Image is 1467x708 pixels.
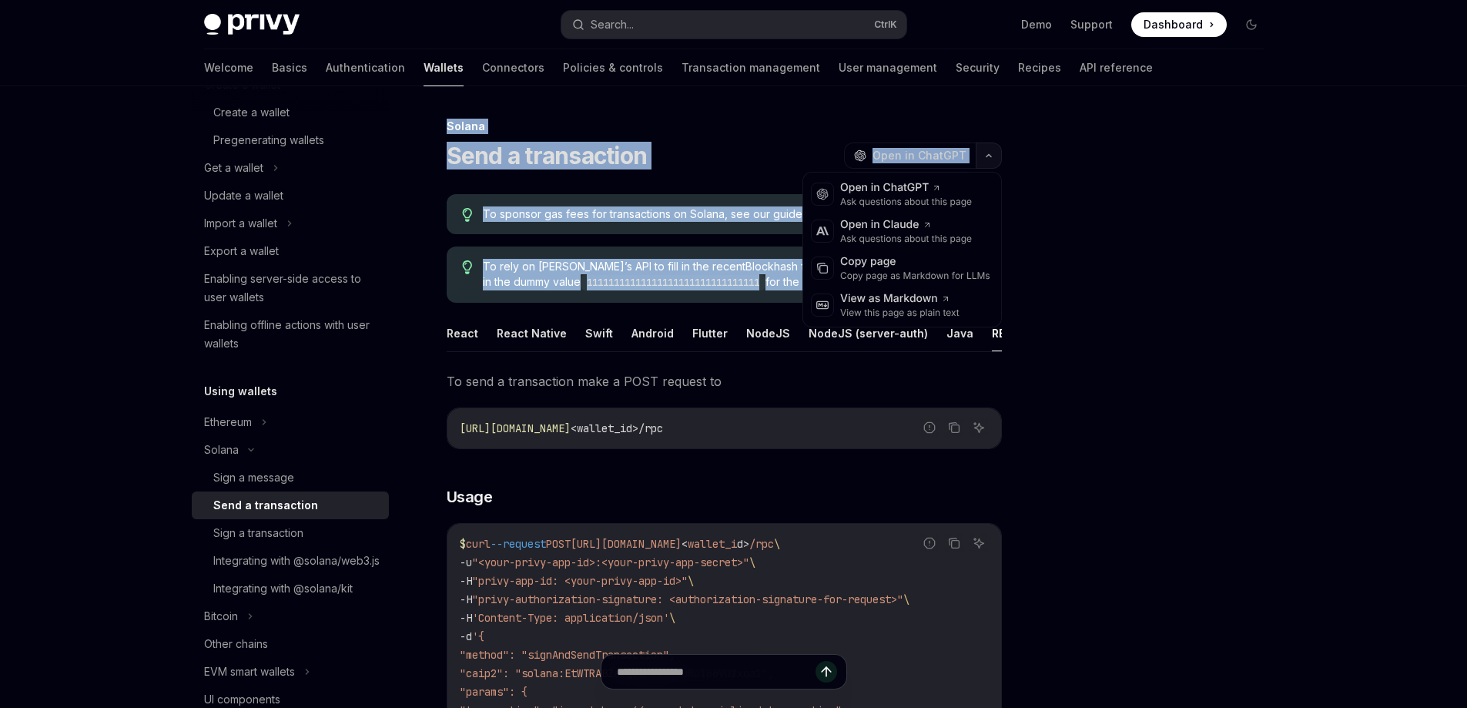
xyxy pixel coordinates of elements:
[840,180,972,196] div: Open in ChatGPT
[919,418,939,438] button: Report incorrect code
[213,468,294,487] div: Sign a message
[840,217,972,233] div: Open in Claude
[213,496,318,515] div: Send a transaction
[447,371,1002,392] span: To send a transaction make a POST request to
[447,315,478,351] button: React
[466,537,491,551] span: curl
[969,418,989,438] button: Ask AI
[737,537,743,551] span: d
[204,413,252,431] div: Ethereum
[944,418,964,438] button: Copy the contents from the code block
[204,270,380,307] div: Enabling server-side access to user wallets
[874,18,897,31] span: Ctrl K
[213,524,303,542] div: Sign a transaction
[682,537,688,551] span: <
[462,208,473,222] svg: Tip
[844,143,976,169] button: Open in ChatGPT
[571,421,663,435] span: <wallet_id>/rpc
[743,537,749,551] span: >
[1018,49,1061,86] a: Recipes
[192,126,389,154] a: Pregenerating wallets
[483,206,986,222] span: To sponsor gas fees for transactions on Solana, see our guide .
[483,259,986,290] span: To rely on [PERSON_NAME]’s API to fill in the recentBlockhash field of the Solana transaction, pa...
[774,537,780,551] span: \
[1144,17,1203,32] span: Dashboard
[192,630,389,658] a: Other chains
[944,533,964,553] button: Copy the contents from the code block
[326,49,405,86] a: Authentication
[472,629,484,643] span: '{
[447,142,648,169] h1: Send a transaction
[192,519,389,547] a: Sign a transaction
[472,592,903,606] span: "privy-authorization-signature: <authorization-signature-for-request>"
[840,291,960,307] div: View as Markdown
[581,275,765,290] code: 11111111111111111111111111111111
[809,315,928,351] button: NodeJS (server-auth)
[903,592,909,606] span: \
[992,315,1040,351] button: REST API
[631,315,674,351] button: Android
[204,49,253,86] a: Welcome
[692,315,728,351] button: Flutter
[688,537,737,551] span: wallet_i
[946,315,973,351] button: Java
[460,574,472,588] span: -H
[460,555,472,569] span: -u
[472,611,669,625] span: 'Content-Type: application/json'
[460,537,466,551] span: $
[204,382,277,401] h5: Using wallets
[460,629,472,643] span: -d
[749,555,755,569] span: \
[482,49,544,86] a: Connectors
[192,265,389,311] a: Enabling server-side access to user wallets
[816,661,837,683] button: Send message
[839,49,937,86] a: User management
[571,537,682,551] span: [URL][DOMAIN_NAME]
[192,237,389,265] a: Export a wallet
[956,49,1000,86] a: Security
[460,592,472,606] span: -H
[213,552,380,570] div: Integrating with @solana/web3.js
[192,464,389,492] a: Sign a message
[546,537,571,551] span: POST
[669,611,675,625] span: \
[204,214,277,233] div: Import a wallet
[447,486,493,508] span: Usage
[563,49,663,86] a: Policies & controls
[919,533,939,553] button: Report incorrect code
[213,579,353,598] div: Integrating with @solana/kit
[204,316,380,353] div: Enabling offline actions with user wallets
[192,182,389,210] a: Update a wallet
[1070,17,1113,32] a: Support
[204,607,238,626] div: Bitcoin
[460,611,472,625] span: -H
[1080,49,1153,86] a: API reference
[1131,12,1227,37] a: Dashboard
[591,15,634,34] div: Search...
[204,663,295,681] div: EVM smart wallets
[472,555,749,569] span: "<your-privy-app-id>:<your-privy-app-secret>"
[561,11,906,39] button: Search...CtrlK
[840,307,960,319] div: View this page as plain text
[460,421,571,435] span: [URL][DOMAIN_NAME]
[1239,12,1264,37] button: Toggle dark mode
[969,533,989,553] button: Ask AI
[424,49,464,86] a: Wallets
[688,574,694,588] span: \
[204,186,283,205] div: Update a wallet
[192,311,389,357] a: Enabling offline actions with user wallets
[840,254,990,270] div: Copy page
[840,233,972,245] div: Ask questions about this page
[192,99,389,126] a: Create a wallet
[447,119,1002,134] div: Solana
[192,492,389,519] a: Send a transaction
[462,260,473,274] svg: Tip
[585,315,613,351] button: Swift
[204,635,268,653] div: Other chains
[682,49,820,86] a: Transaction management
[192,547,389,575] a: Integrating with @solana/web3.js
[749,537,774,551] span: /rpc
[491,537,546,551] span: --request
[746,315,790,351] button: NodeJS
[840,270,990,282] div: Copy page as Markdown for LLMs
